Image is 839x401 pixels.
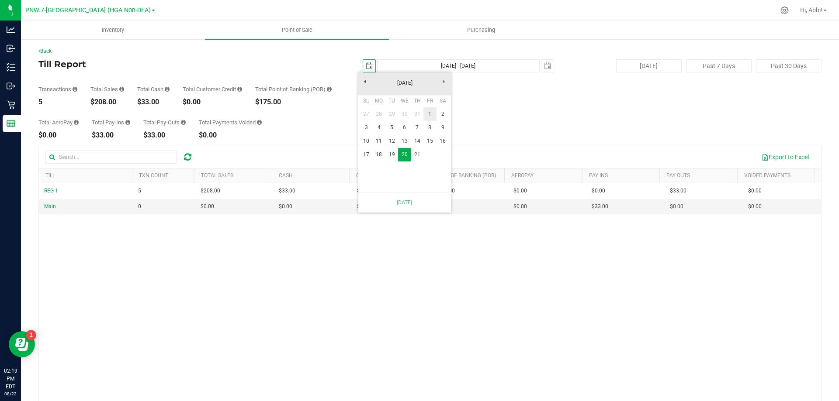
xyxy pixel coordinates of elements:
inline-svg: Retail [7,100,15,109]
div: Manage settings [779,6,790,14]
th: Monday [373,94,385,107]
span: 5 [138,187,141,195]
a: Point of Banking (POB) [434,172,496,178]
a: Total Sales [201,172,233,178]
button: [DATE] [616,59,682,72]
div: 5 [38,99,77,106]
a: Back [38,48,52,54]
span: $33.00 [670,187,686,195]
a: Cash [279,172,293,178]
span: $33.00 [592,202,608,211]
inline-svg: Inbound [7,44,15,53]
a: 20 [398,148,411,161]
span: $0.00 [513,202,527,211]
span: $0.00 [357,202,371,211]
a: 4 [373,121,385,134]
span: $0.00 [279,202,292,211]
a: 28 [373,107,385,121]
div: Total Pay-Ins [92,120,130,125]
div: Total Cash [137,86,170,92]
a: 2 [437,107,449,121]
div: $33.00 [137,99,170,106]
span: select [363,60,375,72]
span: $0.00 [670,202,683,211]
a: 30 [398,107,411,121]
a: Cust Credit [356,172,388,178]
a: 18 [373,148,385,161]
a: 8 [423,121,436,134]
span: $0.00 [513,187,527,195]
i: Sum of the successful, non-voided point-of-banking payment transaction amounts, both via payment ... [327,86,332,92]
i: Sum of all successful, non-voided payment transaction amounts using account credit as the payment... [237,86,242,92]
i: Sum of all voided payment transaction amounts (excluding tips and transaction fees) within the da... [257,120,262,125]
iframe: Resource center [9,331,35,357]
span: PNW.7-[GEOGRAPHIC_DATA] (HGA Non-DEA) [25,7,151,14]
span: $0.00 [592,187,605,195]
a: 6 [398,121,411,134]
a: 12 [385,134,398,148]
span: $208.00 [201,187,220,195]
i: Sum of all cash pay-outs removed from tills within the date range. [181,120,186,125]
div: $0.00 [38,132,79,139]
div: Transactions [38,86,77,92]
a: 27 [360,107,373,121]
a: 11 [373,134,385,148]
span: select [541,60,554,72]
a: Point of Sale [205,21,389,39]
span: $0.00 [748,202,762,211]
i: Sum of all successful, non-voided payment transaction amounts (excluding tips and transaction fee... [119,86,124,92]
div: $0.00 [183,99,242,106]
a: Till [45,172,55,178]
p: 02:19 PM EDT [4,367,17,391]
i: Sum of all cash pay-ins added to tills within the date range. [125,120,130,125]
span: $0.00 [201,202,214,211]
span: Inventory [90,26,136,34]
a: 14 [411,134,423,148]
a: Purchasing [389,21,573,39]
span: $33.00 [279,187,295,195]
a: Voided Payments [744,172,790,178]
span: Point of Sale [270,26,324,34]
a: Pay Outs [666,172,690,178]
div: $175.00 [255,99,332,106]
div: Total Point of Banking (POB) [255,86,332,92]
inline-svg: Outbound [7,82,15,90]
iframe: Resource center unread badge [26,330,36,340]
span: $0.00 [357,187,371,195]
a: 10 [360,134,373,148]
span: $0.00 [748,187,762,195]
inline-svg: Inventory [7,63,15,72]
a: 5 [385,121,398,134]
div: Total Payments Voided [199,120,262,125]
a: 1 [423,107,436,121]
h4: Till Report [38,59,299,69]
input: Search... [45,151,177,164]
button: Past 30 Days [756,59,822,72]
div: $0.00 [199,132,262,139]
i: Count of all successful payment transactions, possibly including voids, refunds, and cash-back fr... [73,86,77,92]
span: 0 [138,202,141,211]
button: Past 7 Days [686,59,752,72]
div: Total AeroPay [38,120,79,125]
span: Main [44,203,56,209]
inline-svg: Analytics [7,25,15,34]
i: Sum of all successful, non-voided cash payment transaction amounts (excluding tips and transactio... [165,86,170,92]
a: AeroPay [511,172,534,178]
div: $208.00 [90,99,124,106]
i: Sum of all successful AeroPay payment transaction amounts for all purchases in the date range. Ex... [74,120,79,125]
a: 31 [411,107,423,121]
inline-svg: Reports [7,119,15,128]
a: 7 [411,121,423,134]
a: TXN Count [139,172,168,178]
div: $33.00 [92,132,130,139]
span: Hi, Abbi! [800,7,822,14]
p: 08/22 [4,391,17,397]
a: 16 [437,134,449,148]
div: Total Sales [90,86,124,92]
a: Pay Ins [589,172,608,178]
span: REG 1 [44,188,58,194]
th: Wednesday [398,94,411,107]
div: Total Customer Credit [183,86,242,92]
th: Thursday [411,94,423,107]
